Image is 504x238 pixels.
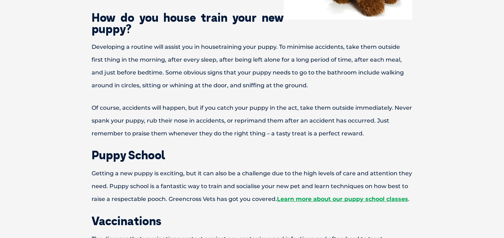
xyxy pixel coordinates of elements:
[67,215,437,227] h2: Vaccinations
[67,12,437,35] h2: How do you house train your new puppy?
[277,196,408,202] a: Learn more about our puppy school classes
[67,41,437,92] p: Developing a routine will assist you in housetraining your puppy. To minimise accidents, take the...
[67,149,437,161] h2: Puppy School
[67,167,437,206] p: Getting a new puppy is exciting, but it can also be a challenge due to the high levels of care an...
[67,102,437,140] p: Of course, accidents will happen, but if you catch your puppy in the act, take them outside immed...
